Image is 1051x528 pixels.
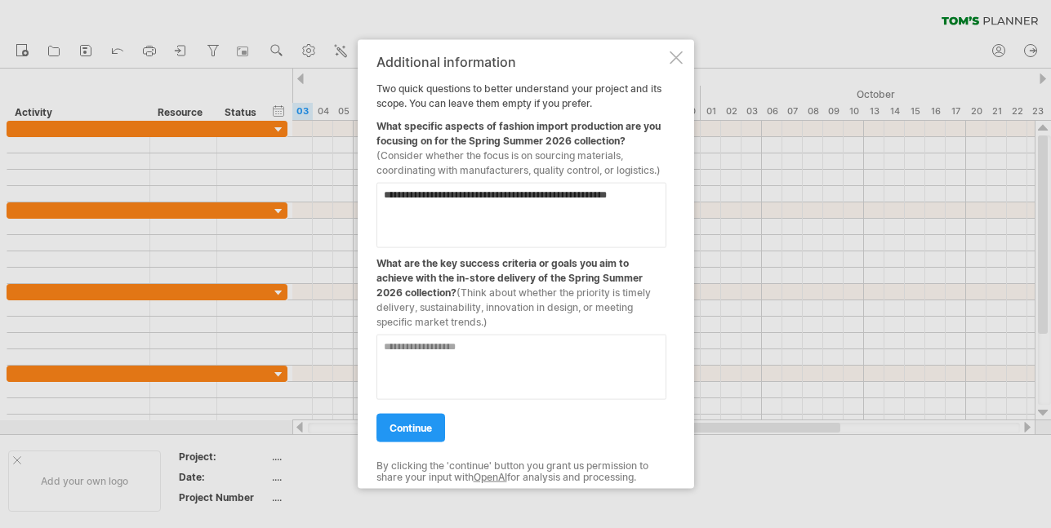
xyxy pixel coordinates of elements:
a: OpenAI [474,471,507,483]
div: What specific aspects of fashion import production are you focusing on for the Spring Summer 2026... [376,110,666,177]
span: (Think about whether the priority is timely delivery, sustainability, innovation in design, or me... [376,286,651,327]
div: Additional information [376,54,666,69]
div: Two quick questions to better understand your project and its scope. You can leave them empty if ... [376,54,666,474]
a: continue [376,413,445,441]
div: What are the key success criteria or goals you aim to achieve with the in-store delivery of the S... [376,247,666,329]
span: (Consider whether the focus is on sourcing materials, coordinating with manufacturers, quality co... [376,149,661,175]
div: By clicking the 'continue' button you grant us permission to share your input with for analysis a... [376,459,666,483]
span: continue [390,421,432,433]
